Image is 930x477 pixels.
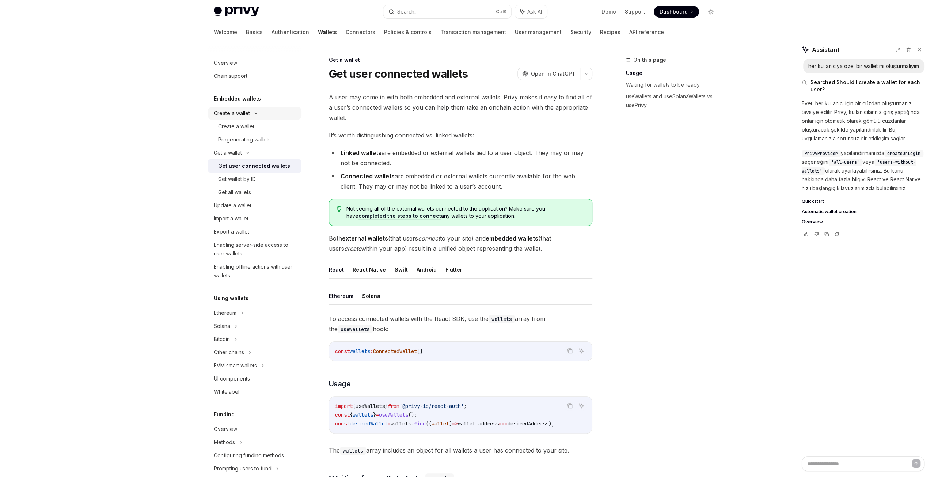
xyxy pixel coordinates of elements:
[373,348,417,355] span: ConnectedWallet
[246,23,263,41] a: Basics
[802,219,924,225] a: Overview
[812,45,839,54] span: Assistant
[208,120,301,133] a: Create a wallet
[445,261,462,278] button: Flutter
[329,314,592,334] span: To access connected wallets with the React SDK, use the array from the hook:
[214,262,297,280] div: Enabling offline actions with user wallets
[214,94,261,103] h5: Embedded wallets
[218,175,256,183] div: Get wallet by ID
[805,151,838,156] span: PrivyProvider
[208,212,301,225] a: Import a wallet
[214,294,248,303] h5: Using wallets
[341,173,395,180] strong: Connected wallets
[214,72,247,80] div: Chain support
[577,346,586,356] button: Ask AI
[654,6,699,18] a: Dashboard
[802,79,924,93] button: Searched Should I create a wallet for each user?
[272,23,309,41] a: Authentication
[440,23,506,41] a: Transaction management
[350,412,353,418] span: {
[329,287,353,304] button: Ethereum
[335,348,350,355] span: const
[338,325,373,333] code: useWallets
[337,206,342,212] svg: Tip
[341,149,382,156] strong: Linked wallets
[214,322,230,330] div: Solana
[527,8,542,15] span: Ask AI
[214,425,237,434] div: Overview
[626,91,722,111] a: useWallets and useSolanaWallets vs. usePrivy
[208,423,301,436] a: Overview
[625,8,645,15] a: Support
[388,420,391,427] span: =
[329,261,344,278] button: React
[214,464,272,473] div: Prompting users to fund
[397,7,418,16] div: Search...
[531,70,576,77] span: Open in ChatGPT
[208,225,301,238] a: Export a wallet
[600,23,620,41] a: Recipes
[705,6,717,18] button: Toggle dark mode
[218,135,271,144] div: Pregenerating wallets
[475,420,478,427] span: .
[629,23,664,41] a: API reference
[214,109,250,118] div: Create a wallet
[379,412,408,418] span: useWallets
[318,23,337,41] a: Wallets
[350,420,388,427] span: desiredWallet
[515,23,562,41] a: User management
[417,348,423,355] span: []
[411,420,414,427] span: .
[391,420,411,427] span: wallets
[208,56,301,69] a: Overview
[417,261,437,278] button: Android
[802,209,924,215] a: Automatic wallet creation
[362,287,380,304] button: Solana
[565,401,574,410] button: Copy the contents from the code block
[449,420,452,427] span: )
[811,79,924,93] span: Searched Should I create a wallet for each user?
[214,308,236,317] div: Ethereum
[376,412,379,418] span: =
[218,188,251,197] div: Get all wallets
[214,410,235,419] h5: Funding
[802,209,857,215] span: Automatic wallet creation
[329,233,592,254] span: Both (that users to your site) and (that users within your app) result in a unified object repres...
[214,7,259,17] img: light logo
[808,63,919,70] div: her kullanıcıya özel bir wallet mı oluşturmalıyım
[208,133,301,146] a: Pregenerating wallets
[214,438,235,447] div: Methods
[353,261,386,278] button: React Native
[342,235,388,242] strong: external wallets
[214,148,242,157] div: Get a wallet
[214,23,237,41] a: Welcome
[626,67,722,79] a: Usage
[208,238,301,260] a: Enabling server-side access to user wallets
[208,159,301,173] a: Get user connected wallets
[214,387,239,396] div: Whitelabel
[517,68,580,80] button: Open in ChatGPT
[350,348,370,355] span: wallets
[478,420,499,427] span: address
[214,241,297,258] div: Enabling server-side access to user wallets
[384,23,432,41] a: Policies & controls
[346,23,375,41] a: Connectors
[335,412,350,418] span: const
[570,23,591,41] a: Security
[385,403,388,409] span: }
[329,148,592,168] li: are embedded or external wallets tied to a user object. They may or may not be connected.
[802,99,924,143] p: Evet, her kullanıcı için bir cüzdan oluşturmanız tavsiye edilir. Privy, kullanıcılarınız giriş ya...
[464,403,467,409] span: ;
[353,412,373,418] span: wallets
[358,213,441,219] a: completed the steps to connect
[214,58,237,67] div: Overview
[408,412,417,418] span: ();
[356,403,385,409] span: useWallets
[515,5,547,18] button: Ask AI
[218,122,254,131] div: Create a wallet
[214,361,257,370] div: EVM smart wallets
[208,173,301,186] a: Get wallet by ID
[208,69,301,83] a: Chain support
[208,372,301,385] a: UI components
[218,162,290,170] div: Get user connected wallets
